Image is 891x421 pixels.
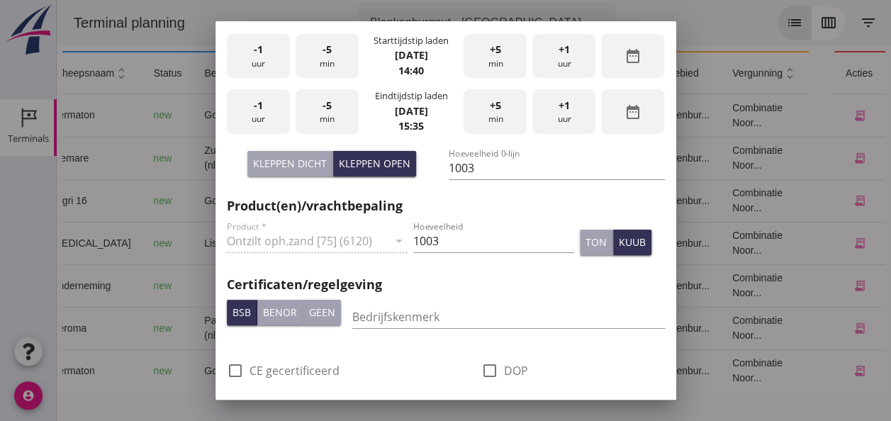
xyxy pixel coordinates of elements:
[284,367,296,376] small: m3
[284,155,296,163] small: m3
[86,94,137,137] td: new
[559,42,570,57] span: +1
[232,305,251,320] div: BSB
[476,94,584,137] td: 18
[676,67,741,79] span: vergunning
[147,313,219,343] div: Papendrecht (nl)
[476,349,584,392] td: 18
[352,305,665,328] input: Bedrijfskenmerk
[490,98,501,113] span: +5
[227,89,290,134] div: uur
[664,94,752,137] td: Combinatie Noor...
[583,137,664,179] td: Blankenbur...
[476,222,584,264] td: 18
[136,52,230,94] th: bestemming
[398,64,424,77] strong: 14:40
[413,230,574,252] input: Hoeveelheid
[333,151,416,176] button: Kleppen open
[797,152,809,164] i: receipt_long
[254,98,263,113] span: -1
[86,307,137,349] td: new
[374,34,449,47] div: Starttijdstip laden
[323,98,332,113] span: -5
[398,119,424,133] strong: 15:35
[210,153,220,163] i: directions_boat
[557,66,572,81] i: unfold_more
[257,222,335,264] td: 469
[580,230,613,255] button: ton
[488,67,573,79] span: vak/bunker/silo
[86,137,137,179] td: new
[86,264,137,307] td: new
[729,14,746,31] i: list
[583,94,664,137] td: Blankenbur...
[450,66,465,81] i: unfold_more
[86,349,137,392] td: new
[290,197,301,206] small: m3
[585,235,607,249] div: ton
[147,364,219,378] div: Gouda
[394,104,427,118] strong: [DATE]
[227,196,665,215] h2: Product(en)/vrachtbepaling
[309,305,335,320] div: Geen
[394,48,427,62] strong: [DATE]
[415,67,464,79] span: product
[583,349,664,392] td: Blankenbur...
[303,300,341,325] button: Geen
[559,98,570,113] span: +1
[290,282,301,291] small: m3
[404,179,476,222] td: Ontzilt oph.zan...
[490,42,501,57] span: +5
[532,34,595,79] div: uur
[404,222,476,264] td: Filling sand
[404,137,476,179] td: Filling sand
[664,307,752,349] td: Combinatie Noor...
[210,323,220,333] i: directions_boat
[257,137,335,179] td: 434
[227,34,290,79] div: uur
[296,89,359,134] div: min
[583,52,664,94] th: wingebied
[253,156,327,171] div: Kleppen dicht
[183,111,193,120] i: directions_boat
[86,222,137,264] td: new
[183,196,193,206] i: directions_boat
[664,222,752,264] td: Combinatie Noor...
[763,14,780,31] i: calendar_view_week
[533,14,550,31] i: arrow_drop_down
[6,13,140,33] div: Terminal planning
[257,52,335,94] th: hoeveelheid
[664,349,752,392] td: Combinatie Noor...
[726,66,741,81] i: unfold_more
[86,179,137,222] td: new
[797,279,809,292] i: receipt_long
[254,42,263,57] span: -1
[284,240,296,248] small: m3
[247,151,333,176] button: Kleppen dicht
[664,264,752,307] td: Combinatie Noor...
[147,108,219,123] div: Gouda
[296,34,359,79] div: min
[778,52,829,94] th: acties
[257,94,335,137] td: 672
[664,137,752,179] td: Combinatie Noor...
[374,89,447,103] div: Eindtijdstip laden
[797,364,809,377] i: receipt_long
[583,307,664,349] td: Blankenbur...
[619,235,646,249] div: kuub
[583,222,664,264] td: Blankenbur...
[257,307,335,349] td: 994
[194,238,203,248] i: directions_boat
[257,179,335,222] td: 1298
[57,66,72,81] i: unfold_more
[583,264,664,307] td: Blankenbur...
[449,157,665,179] input: Hoeveelheid 0-lijn
[404,264,476,307] td: Ontzilt oph.zan...
[284,111,296,120] small: m3
[476,264,584,307] td: 18
[624,47,641,64] i: date_range
[257,264,335,307] td: 1231
[147,236,219,251] div: Lisse (nl)
[532,89,595,134] div: uur
[464,34,527,79] div: min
